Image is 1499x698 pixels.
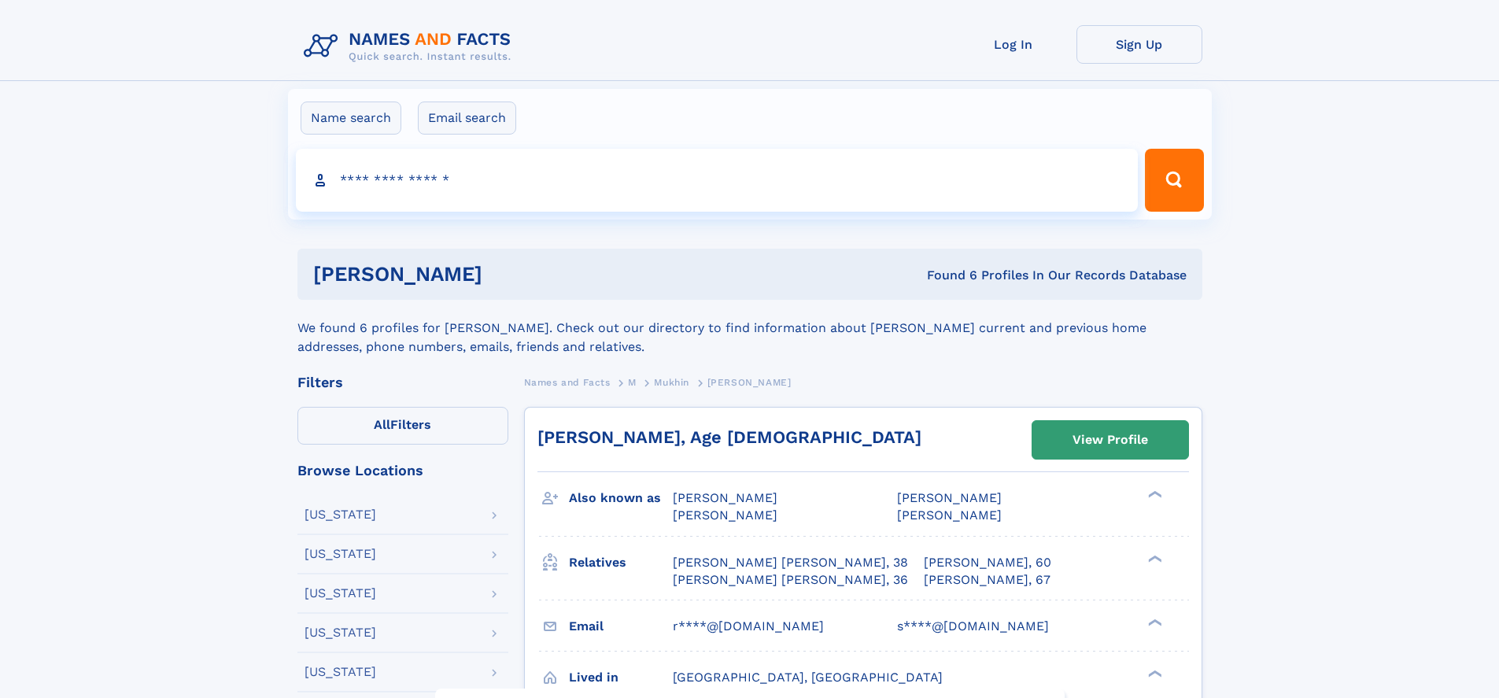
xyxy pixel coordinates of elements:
label: Name search [301,102,401,135]
span: All [374,417,390,432]
a: Mukhin [654,372,689,392]
a: View Profile [1032,421,1188,459]
a: [PERSON_NAME], Age [DEMOGRAPHIC_DATA] [537,427,921,447]
span: [GEOGRAPHIC_DATA], [GEOGRAPHIC_DATA] [673,670,943,685]
h1: [PERSON_NAME] [313,264,705,284]
div: We found 6 profiles for [PERSON_NAME]. Check out our directory to find information about [PERSON_... [297,300,1202,356]
div: ❯ [1144,668,1163,678]
span: Mukhin [654,377,689,388]
div: ❯ [1144,617,1163,627]
img: Logo Names and Facts [297,25,524,68]
div: [US_STATE] [305,508,376,521]
a: [PERSON_NAME] [PERSON_NAME], 36 [673,571,908,589]
a: M [628,372,637,392]
div: [US_STATE] [305,587,376,600]
div: View Profile [1073,422,1148,458]
span: M [628,377,637,388]
div: [US_STATE] [305,626,376,639]
a: [PERSON_NAME], 67 [924,571,1050,589]
label: Filters [297,407,508,445]
div: Browse Locations [297,463,508,478]
span: [PERSON_NAME] [897,508,1002,523]
div: ❯ [1144,553,1163,563]
h3: Relatives [569,549,673,576]
label: Email search [418,102,516,135]
div: Filters [297,375,508,390]
span: [PERSON_NAME] [897,490,1002,505]
span: [PERSON_NAME] [673,508,777,523]
div: Found 6 Profiles In Our Records Database [704,267,1187,284]
a: Log In [951,25,1076,64]
a: Names and Facts [524,372,611,392]
button: Search Button [1145,149,1203,212]
input: search input [296,149,1139,212]
a: Sign Up [1076,25,1202,64]
span: [PERSON_NAME] [673,490,777,505]
div: [US_STATE] [305,548,376,560]
h3: Lived in [569,664,673,691]
h3: Also known as [569,485,673,511]
h3: Email [569,613,673,640]
a: [PERSON_NAME], 60 [924,554,1051,571]
div: [US_STATE] [305,666,376,678]
span: [PERSON_NAME] [707,377,792,388]
div: ❯ [1144,489,1163,500]
a: [PERSON_NAME] [PERSON_NAME], 38 [673,554,908,571]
